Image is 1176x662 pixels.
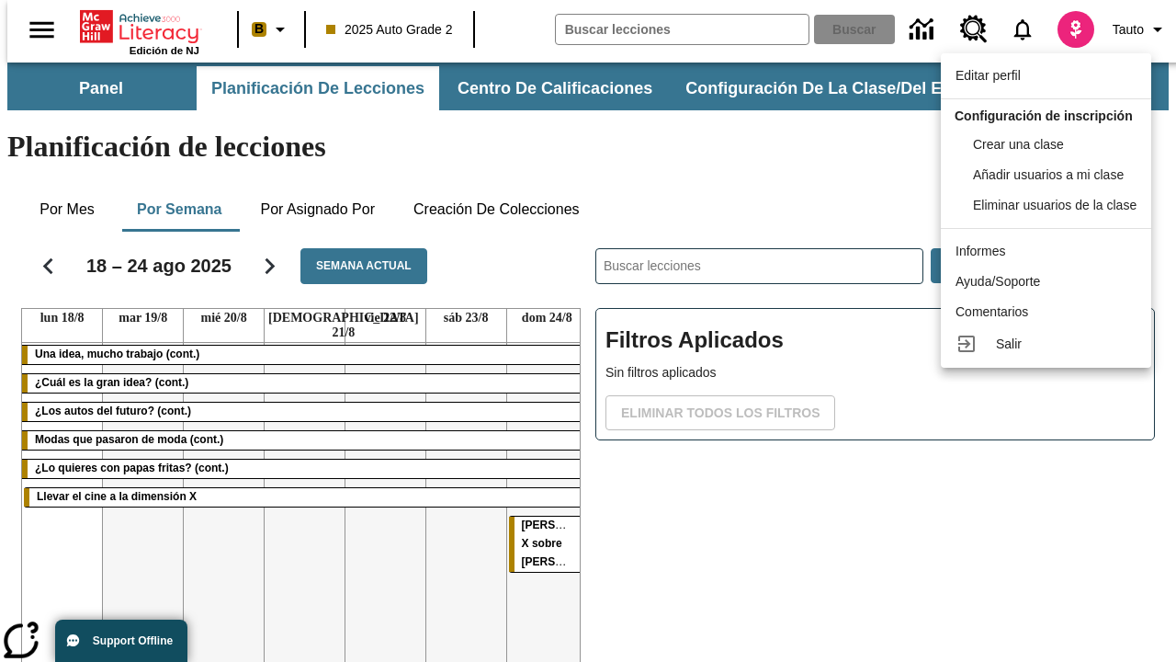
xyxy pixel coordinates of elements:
[996,337,1022,351] span: Salir
[973,137,1064,152] span: Crear una clase
[955,108,1133,123] span: Configuración de inscripción
[955,304,1028,319] span: Comentarios
[955,244,1005,258] span: Informes
[955,274,1040,289] span: Ayuda/Soporte
[973,198,1136,212] span: Eliminar usuarios de la clase
[973,167,1124,182] span: Añadir usuarios a mi clase
[955,68,1021,83] span: Editar perfil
